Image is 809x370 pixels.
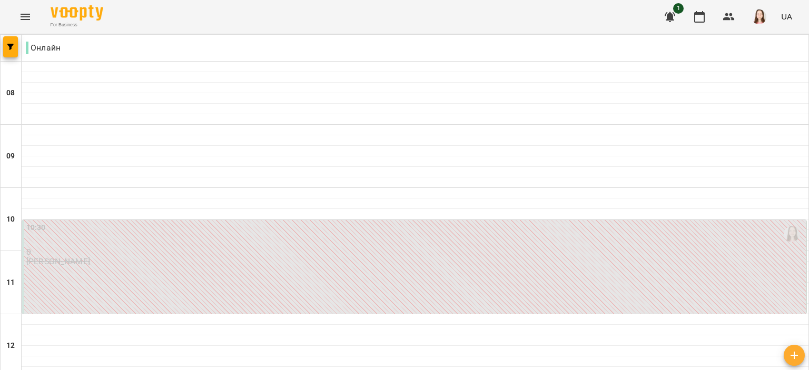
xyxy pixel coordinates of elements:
[13,4,38,29] button: Menu
[6,277,15,288] h6: 11
[781,11,792,22] span: UA
[784,345,805,366] button: Створити урок
[777,7,796,26] button: UA
[51,5,103,21] img: Voopty Logo
[673,3,684,14] span: 1
[6,87,15,99] h6: 08
[6,151,15,162] h6: 09
[6,214,15,225] h6: 10
[26,257,90,266] p: [PERSON_NAME]
[51,22,103,28] span: For Business
[26,247,804,256] p: 0
[26,222,46,234] label: 10:30
[6,340,15,352] h6: 12
[26,42,61,54] p: Онлайн
[752,9,766,24] img: 83b29030cd47969af3143de651fdf18c.jpg
[784,226,800,242] img: Клещевнікова Анна Анатоліївна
